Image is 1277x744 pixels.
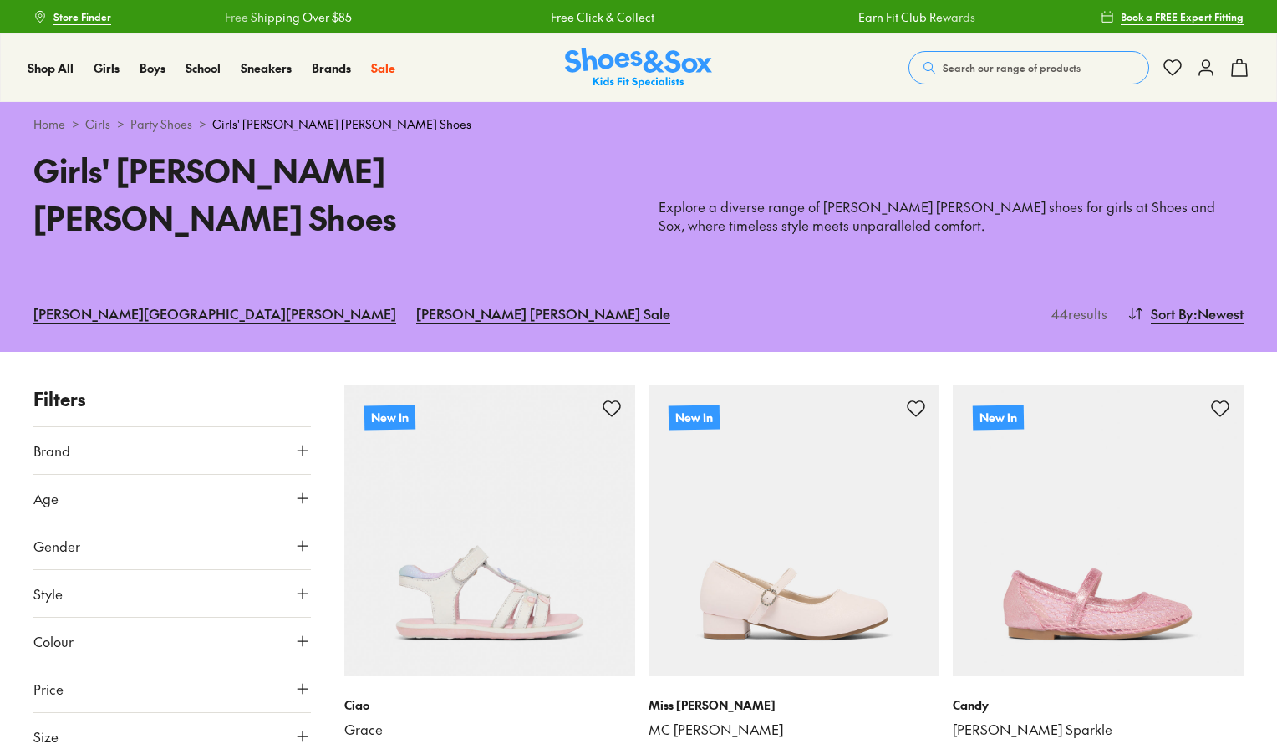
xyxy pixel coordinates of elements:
h1: Girls' [PERSON_NAME] [PERSON_NAME] Shoes [33,146,618,242]
div: > > > [33,115,1244,133]
a: [PERSON_NAME] [PERSON_NAME] Sale [416,295,670,332]
span: Sneakers [241,59,292,76]
a: Shop All [28,59,74,77]
span: Girls [94,59,120,76]
p: New In [669,405,720,430]
span: Store Finder [53,9,111,24]
a: [PERSON_NAME][GEOGRAPHIC_DATA][PERSON_NAME] [33,295,396,332]
a: Home [33,115,65,133]
button: Sort By:Newest [1127,295,1244,332]
button: Search our range of products [908,51,1149,84]
a: Store Finder [33,2,111,32]
button: Colour [33,618,311,665]
a: Earn Fit Club Rewards [857,8,974,26]
span: School [186,59,221,76]
a: New In [649,385,939,676]
span: Brands [312,59,351,76]
a: Sneakers [241,59,292,77]
p: Miss [PERSON_NAME] [649,696,939,714]
a: Girls [94,59,120,77]
span: Age [33,488,59,508]
span: Price [33,679,64,699]
p: Ciao [344,696,635,714]
span: Boys [140,59,165,76]
span: Girls' [PERSON_NAME] [PERSON_NAME] Shoes [212,115,471,133]
img: SNS_Logo_Responsive.svg [565,48,712,89]
p: New In [364,405,415,430]
p: 44 results [1045,303,1107,324]
button: Age [33,475,311,522]
a: Party Shoes [130,115,192,133]
span: Sort By [1151,303,1193,324]
span: Gender [33,536,80,556]
a: Girls [85,115,110,133]
a: New In [953,385,1244,676]
button: Gender [33,522,311,569]
p: Filters [33,385,311,413]
span: Colour [33,631,74,651]
a: New In [344,385,635,676]
a: Sale [371,59,395,77]
a: Free Shipping Over $85 [223,8,350,26]
p: New In [973,405,1024,430]
a: MC [PERSON_NAME] [649,721,939,739]
span: Shop All [28,59,74,76]
span: Brand [33,441,70,461]
a: School [186,59,221,77]
p: Explore a diverse range of [PERSON_NAME] [PERSON_NAME] shoes for girls at Shoes and Sox, where ti... [659,198,1244,235]
span: Book a FREE Expert Fitting [1121,9,1244,24]
p: Candy [953,696,1244,714]
a: Shoes & Sox [565,48,712,89]
button: Style [33,570,311,617]
span: : Newest [1193,303,1244,324]
a: Boys [140,59,165,77]
button: Price [33,665,311,712]
a: Book a FREE Expert Fitting [1101,2,1244,32]
a: Grace [344,721,635,739]
a: Brands [312,59,351,77]
a: [PERSON_NAME] Sparkle [953,721,1244,739]
span: Search our range of products [943,60,1081,75]
a: Free Click & Collect [549,8,653,26]
span: Sale [371,59,395,76]
button: Brand [33,427,311,474]
span: Style [33,583,63,604]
